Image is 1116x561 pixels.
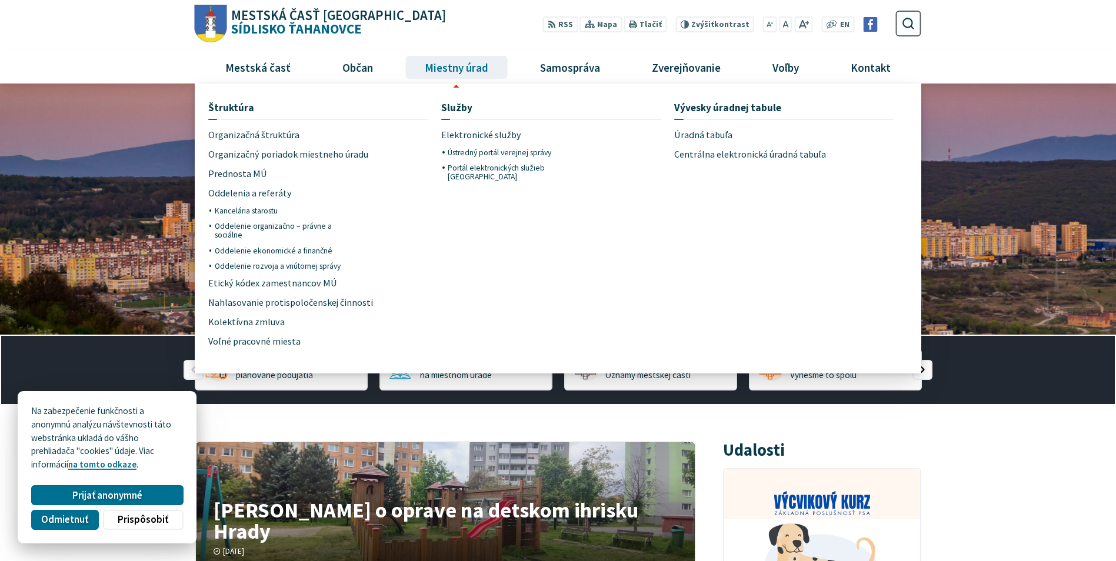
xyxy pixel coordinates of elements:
a: Štruktúra [208,97,428,119]
button: Zmenšiť veľkosť písma [763,16,777,32]
span: Služby [441,97,472,119]
span: Vývesky úradnej tabule [674,97,781,119]
p: Na zabezpečenie funkčnosti a anonymnú analýzu návštevnosti táto webstránka ukladá do vášho prehli... [31,405,183,472]
span: Mestská časť [221,51,295,83]
a: RSS [543,16,578,32]
button: Prijať anonymné [31,485,183,505]
span: Oddelenie rozvoja a vnútornej správy [215,258,341,273]
h3: Udalosti [723,441,785,459]
h4: [PERSON_NAME] o oprave na detskom ihrisku Hrady [214,499,677,542]
button: Zvýšiťkontrast [675,16,754,32]
span: RSS [558,19,573,31]
div: Predošlý slajd [184,360,204,380]
a: Samospráva [519,51,622,83]
span: Úradná tabuľa [674,125,732,145]
span: Vyriešme to spolu [790,369,857,380]
span: Kancelária starostu [215,203,278,218]
a: Kolektívna zmluva [208,313,342,332]
a: Organizačný poriadok miestneho úradu [208,145,428,164]
a: Oddelenia a referáty [208,183,342,203]
span: Voľby [768,51,804,83]
span: Kontakt [847,51,895,83]
img: Prejsť na domovskú stránku [195,5,227,43]
a: Nahlasovanie protispoločenskej činnosti [208,293,428,313]
span: Voľné pracovné miesta [208,332,301,352]
img: Prejsť na Facebook stránku [863,17,878,32]
a: Logo Sídlisko Ťahanovce, prejsť na domovskú stránku. [195,5,446,43]
span: Miestny úrad [420,51,492,83]
a: na tomto odkaze [68,459,136,470]
span: EN [840,19,850,31]
button: Odmietnuť [31,510,98,530]
span: Ústredný portál verejnej správy [448,145,551,160]
a: Vývesky úradnej tabule [674,97,894,119]
span: na miestnom úrade [420,369,492,380]
span: Prijať anonymné [72,489,142,502]
a: Miestny úrad [403,51,509,83]
span: Odmietnuť [41,513,88,526]
a: Prednosta MÚ [208,164,342,183]
span: Etický kódex zamestnancov MÚ [208,274,337,293]
a: Ústredný portál verejnej správy [448,145,575,160]
a: Zverejňovanie [631,51,742,83]
button: Tlačiť [624,16,667,32]
a: Kancelária starostu [215,203,342,218]
span: Elektronické služby [441,125,521,145]
a: Oddelenie organizačno – právne a sociálne [215,218,342,242]
span: Prednosta MÚ [208,164,267,183]
button: Prispôsobiť [103,510,183,530]
a: Organizačná štruktúra [208,125,342,145]
span: Nahlasovanie protispoločenskej činnosti [208,293,373,313]
div: Nasledujúci slajd [912,360,932,380]
span: Zverejňovanie [647,51,725,83]
span: Štruktúra [208,97,254,119]
span: Prispôsobiť [118,513,168,526]
span: Organizačná štruktúra [208,125,299,145]
h1: Sídlisko Ťahanovce [227,9,447,36]
span: Mapa [597,19,617,31]
a: Voľby [751,51,821,83]
a: Oddelenie rozvoja a vnútornej správy [215,258,342,273]
span: kontrast [691,20,749,29]
span: Mestská časť [GEOGRAPHIC_DATA] [231,9,446,22]
span: Občan [338,51,377,83]
button: Nastaviť pôvodnú veľkosť písma [779,16,792,32]
button: Zväčšiť veľkosť písma [794,16,812,32]
span: Samospráva [535,51,604,83]
a: Etický kódex zamestnancov MÚ [208,274,342,293]
a: Občan [321,51,394,83]
a: Voľné pracovné miesta [208,332,342,352]
a: Portál elektronických služieb [GEOGRAPHIC_DATA] [448,161,575,185]
span: Tlačiť [639,20,662,29]
a: EN [837,19,853,31]
a: Kontakt [829,51,912,83]
span: Kolektívna zmluva [208,313,285,332]
span: Organizačný poriadok miestneho úradu [208,145,368,164]
span: Centrálna elektronická úradná tabuľa [674,145,826,164]
span: Zvýšiť [691,19,714,29]
a: Mestská časť [204,51,312,83]
a: Úradná tabuľa [674,125,894,145]
a: Centrálna elektronická úradná tabuľa [674,145,894,164]
span: Oddelenia a referáty [208,183,292,203]
a: Elektronické služby [441,125,575,145]
a: Služby [441,97,661,119]
span: [DATE] [223,546,244,556]
span: Oznamy mestskej časti [605,369,691,380]
a: Oddelenie ekonomické a finančné [215,243,342,258]
span: plánované podujatia [236,369,313,380]
a: Mapa [580,16,622,32]
span: Oddelenie ekonomické a finančné [215,243,332,258]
